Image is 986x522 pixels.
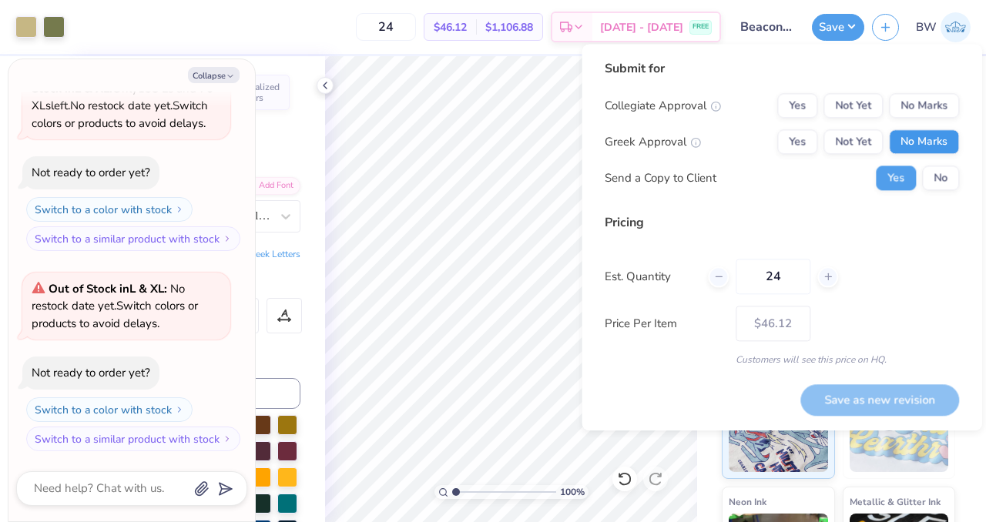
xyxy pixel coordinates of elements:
div: Not ready to order yet? [32,365,150,380]
button: Not Yet [823,129,883,154]
label: Price Per Item [605,315,724,333]
span: Neon Ink [729,494,766,510]
span: Switch colors or products to avoid delays. [32,281,198,331]
div: Not ready to order yet? [32,165,150,180]
span: 100 % [560,485,585,499]
div: Customers will see this price on HQ. [605,353,959,366]
div: Submit for [605,59,959,78]
img: Switch to a similar product with stock [223,234,232,243]
button: No Marks [889,93,959,118]
button: No [922,166,959,190]
span: [DATE] - [DATE] [600,19,683,35]
img: Switch to a similar product with stock [223,434,232,443]
input: – – [736,259,810,294]
div: Collegiate Approval [605,97,721,115]
input: – – [356,13,416,41]
span: $1,106.88 [485,19,533,35]
button: Yes [777,93,817,118]
div: Add Font [240,177,300,195]
strong: Out of Stock in L & XL : [49,281,170,296]
button: Collapse [188,67,240,83]
button: Switch to a color with stock [26,397,193,422]
input: Untitled Design [729,12,804,42]
img: Puff Ink [850,395,949,472]
a: BW [916,12,971,42]
button: Switch to a similar product with stock [26,427,240,451]
button: No Marks [889,129,959,154]
span: Only 138 Ls and 70 XLs left. Switch colors or products to avoid delays. [32,63,213,131]
button: Switch to a color with stock [26,197,193,222]
span: BW [916,18,937,36]
img: Standard [729,395,828,472]
span: No restock date yet. [70,98,173,113]
div: Pricing [605,213,959,232]
img: Switch to a color with stock [175,205,184,214]
img: Switch to a color with stock [175,405,184,414]
span: $46.12 [434,19,467,35]
button: Switch to a similar product with stock [26,226,240,251]
button: Not Yet [823,93,883,118]
div: Greek Approval [605,133,701,151]
button: Save [812,14,864,41]
div: Send a Copy to Client [605,169,716,187]
span: FREE [693,22,709,32]
button: Yes [876,166,916,190]
strong: & Low Stock in L & XL : [32,63,199,96]
span: Metallic & Glitter Ink [850,494,941,510]
label: Est. Quantity [605,268,696,286]
img: Brooke Williams [941,12,971,42]
button: Yes [777,129,817,154]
